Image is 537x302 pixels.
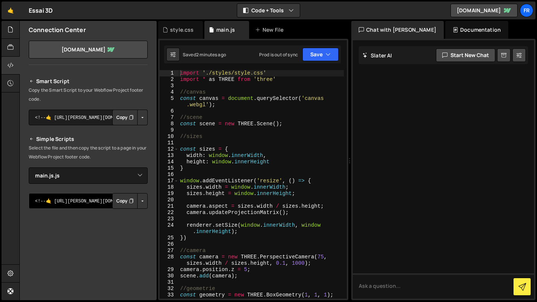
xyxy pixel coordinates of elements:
[29,144,148,161] p: Select the file and then copy the script to a page in your Webflow Project footer code.
[160,121,179,127] div: 8
[160,152,179,159] div: 13
[160,248,179,254] div: 27
[160,114,179,121] div: 7
[160,273,179,279] div: 30
[160,89,179,95] div: 4
[196,51,226,58] div: 2 minutes ago
[237,4,300,17] button: Code + Tools
[160,235,179,241] div: 25
[259,51,298,58] div: Prod is out of sync
[351,21,444,39] div: Chat with [PERSON_NAME]
[29,26,86,34] h2: Connection Center
[1,1,20,19] a: 🤙
[436,48,495,62] button: Start new chat
[112,193,148,209] div: Button group with nested dropdown
[160,191,179,197] div: 19
[160,146,179,152] div: 12
[160,203,179,210] div: 21
[160,241,179,248] div: 26
[255,26,286,34] div: New File
[29,221,148,288] iframe: YouTube video player
[216,26,235,34] div: main.js
[112,193,138,209] button: Copy
[160,279,179,286] div: 31
[160,197,179,203] div: 20
[29,6,53,15] div: Essai 3D
[29,135,148,144] h2: Simple Scripts
[160,95,179,108] div: 5
[445,21,508,39] div: Documentation
[160,76,179,83] div: 2
[160,222,179,235] div: 24
[302,48,339,61] button: Save
[160,216,179,222] div: 23
[112,110,138,125] button: Copy
[170,26,194,34] div: style.css
[160,83,179,89] div: 3
[29,110,148,125] textarea: <!--🤙 [URL][PERSON_NAME][DOMAIN_NAME]> <script>document.addEventListener("DOMContentLoaded", func...
[112,110,148,125] div: Button group with nested dropdown
[160,159,179,165] div: 14
[160,108,179,114] div: 6
[183,51,226,58] div: Saved
[160,178,179,184] div: 17
[160,286,179,292] div: 32
[160,267,179,273] div: 29
[160,127,179,133] div: 9
[160,210,179,216] div: 22
[29,77,148,86] h2: Smart Script
[160,292,179,298] div: 33
[29,86,148,104] p: Copy the Smart Script to your Webflow Project footer code.
[450,4,518,17] a: [DOMAIN_NAME]
[160,254,179,267] div: 28
[160,70,179,76] div: 1
[160,165,179,172] div: 15
[29,193,148,209] textarea: <!--🤙 [URL][PERSON_NAME][DOMAIN_NAME]> <script>document.addEventListener("DOMContentLoaded", func...
[520,4,533,17] a: Fr
[362,52,392,59] h2: Slater AI
[160,172,179,178] div: 16
[160,133,179,140] div: 10
[29,41,148,59] a: [DOMAIN_NAME]
[160,140,179,146] div: 11
[160,184,179,191] div: 18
